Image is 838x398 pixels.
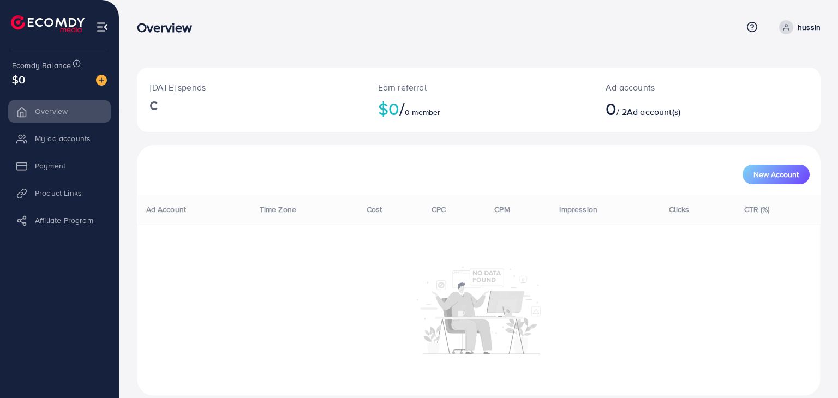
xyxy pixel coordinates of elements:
[11,15,85,32] img: logo
[606,96,616,121] span: 0
[150,81,352,94] p: [DATE] spends
[12,71,25,87] span: $0
[137,20,201,35] h3: Overview
[96,75,107,86] img: image
[378,98,580,119] h2: $0
[606,98,750,119] h2: / 2
[743,165,810,184] button: New Account
[753,171,799,178] span: New Account
[399,96,405,121] span: /
[627,106,680,118] span: Ad account(s)
[378,81,580,94] p: Earn referral
[775,20,821,34] a: hussin
[606,81,750,94] p: Ad accounts
[96,21,109,33] img: menu
[405,107,440,118] span: 0 member
[798,21,821,34] p: hussin
[12,60,71,71] span: Ecomdy Balance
